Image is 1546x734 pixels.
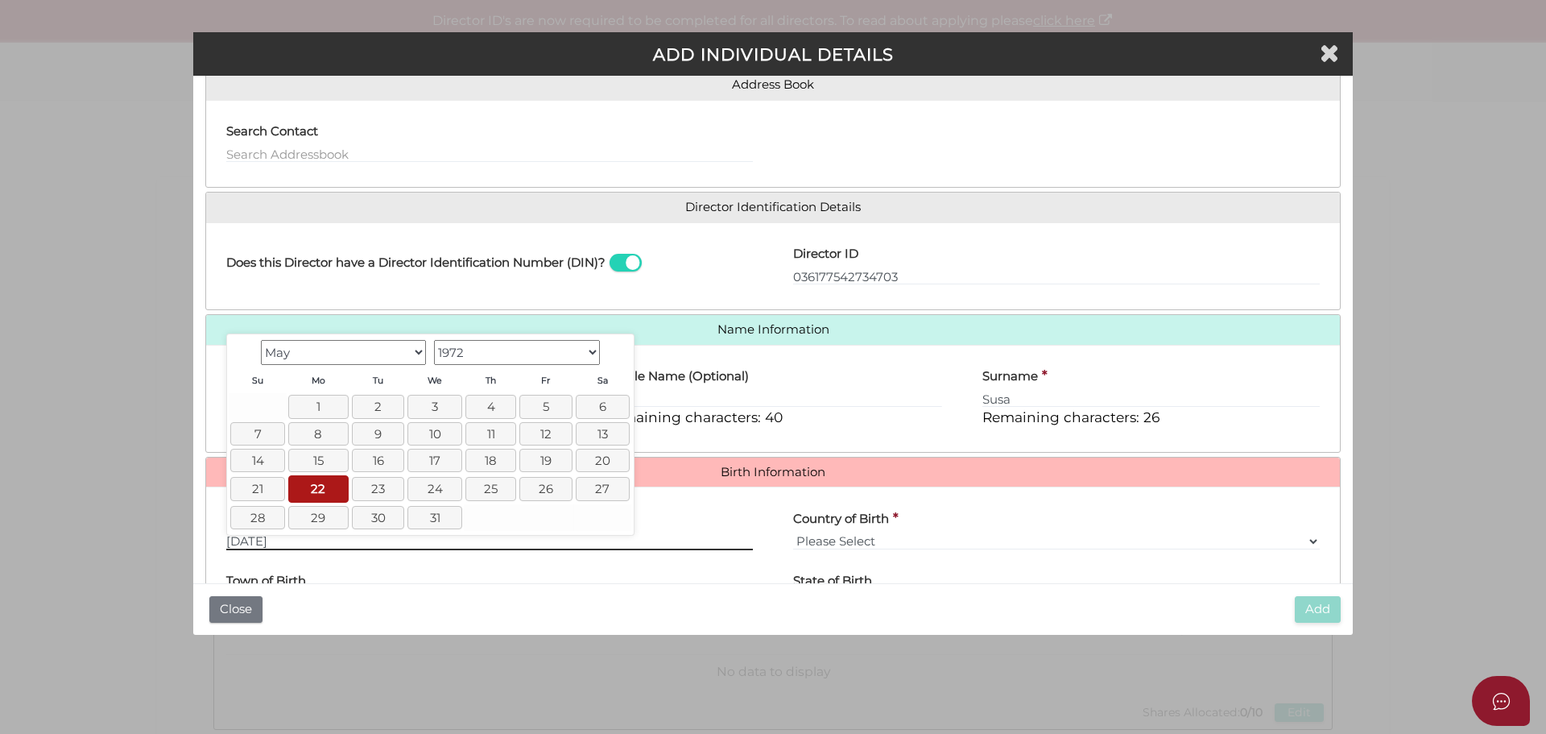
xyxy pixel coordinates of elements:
a: 1 [288,395,349,418]
h4: Country of Birth [793,512,889,526]
h4: Town of Birth [226,574,306,588]
span: Tuesday [373,375,383,386]
a: 14 [230,449,285,472]
a: 29 [288,506,349,529]
a: 13 [576,422,630,446]
span: Friday [541,375,550,386]
a: Next [604,338,630,364]
a: 2 [352,395,404,418]
a: 19 [519,449,572,472]
a: 10 [407,422,462,446]
a: 18 [465,449,516,472]
span: Remaining characters: 26 [982,408,1159,425]
span: Remaining characters: 40 [604,408,783,425]
a: 17 [407,449,462,472]
a: 6 [576,395,630,418]
span: Monday [312,375,325,386]
a: 5 [519,395,572,418]
a: 15 [288,449,349,472]
a: 4 [465,395,516,418]
a: 23 [352,477,404,500]
a: 25 [465,477,516,500]
a: 27 [576,477,630,500]
span: Saturday [597,375,608,386]
a: 31 [407,506,462,529]
a: 8 [288,422,349,446]
input: dd/mm/yyyy [226,533,753,550]
a: 28 [230,506,285,529]
span: Sunday [252,375,263,386]
a: 11 [465,422,516,446]
a: 26 [519,477,572,500]
a: 3 [407,395,462,418]
span: Wednesday [428,375,442,386]
select: v [793,533,1320,550]
button: Close [209,596,262,623]
a: 12 [519,422,572,446]
button: Add [1295,596,1341,623]
a: Name Information [218,323,1328,337]
a: 9 [352,422,404,446]
a: 7 [230,422,285,446]
h4: State of Birth [793,574,872,588]
span: Thursday [486,375,496,386]
a: Birth Information [218,466,1328,479]
button: Open asap [1472,676,1530,726]
a: 16 [352,449,404,472]
a: 22 [288,475,349,502]
a: 30 [352,506,404,529]
h4: Surname [982,370,1038,384]
a: 21 [230,477,285,500]
h4: Middle Name (Optional) [604,370,749,384]
a: 20 [576,449,630,472]
a: Prev [230,338,256,364]
a: 24 [407,477,462,500]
